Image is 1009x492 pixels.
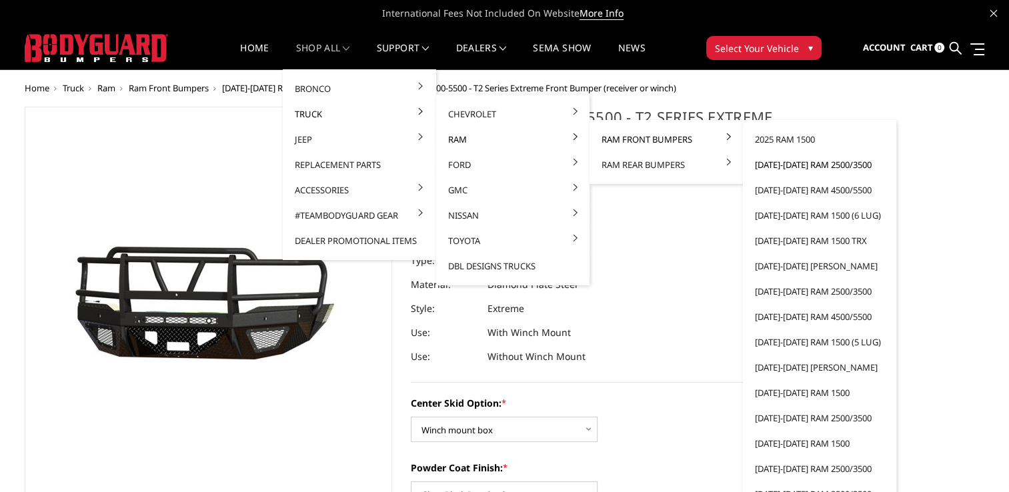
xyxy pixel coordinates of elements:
[351,82,676,94] span: [DATE]-[DATE] Ram 4500-5500 - T2 Series Extreme Front Bumper (receiver or winch)
[862,41,905,53] span: Account
[411,273,477,297] dt: Material:
[748,228,891,253] a: [DATE]-[DATE] Ram 1500 TRX
[715,41,799,55] span: Select Your Vehicle
[748,177,891,203] a: [DATE]-[DATE] Ram 4500/5500
[808,41,813,55] span: ▾
[411,396,779,410] label: Center Skid Option:
[411,345,477,369] dt: Use:
[487,321,571,345] dd: With Winch Mount
[748,203,891,228] a: [DATE]-[DATE] Ram 1500 (6 lug)
[441,127,584,152] a: Ram
[748,329,891,355] a: [DATE]-[DATE] Ram 1500 (5 lug)
[618,43,645,69] a: News
[748,304,891,329] a: [DATE]-[DATE] Ram 4500/5500
[411,297,477,321] dt: Style:
[411,249,477,273] dt: Type:
[411,321,477,345] dt: Use:
[533,43,591,69] a: SEMA Show
[748,456,891,481] a: [DATE]-[DATE] Ram 2500/3500
[748,279,891,304] a: [DATE]-[DATE] Ram 2500/3500
[862,30,905,66] a: Account
[97,82,115,94] a: Ram
[748,355,891,380] a: [DATE]-[DATE] [PERSON_NAME]
[441,253,584,279] a: DBL Designs Trucks
[441,228,584,253] a: Toyota
[441,152,584,177] a: Ford
[441,101,584,127] a: Chevrolet
[288,76,431,101] a: Bronco
[580,7,624,20] a: More Info
[25,34,168,62] img: BODYGUARD BUMPERS
[595,152,738,177] a: Ram Rear Bumpers
[63,82,84,94] a: Truck
[456,43,507,69] a: Dealers
[240,43,269,69] a: Home
[25,82,49,94] a: Home
[411,461,779,475] label: Powder Coat Finish:
[222,82,338,94] a: [DATE]-[DATE] Ram 4500/5500
[934,43,944,53] span: 0
[377,43,429,69] a: Support
[487,297,524,321] dd: Extreme
[748,431,891,456] a: [DATE]-[DATE] Ram 1500
[296,43,350,69] a: shop all
[910,30,944,66] a: Cart 0
[288,152,431,177] a: Replacement Parts
[748,152,891,177] a: [DATE]-[DATE] Ram 2500/3500
[411,107,779,157] h1: [DATE]-[DATE] Ram 4500-5500 - T2 Series Extreme Front Bumper (receiver or winch)
[288,228,431,253] a: Dealer Promotional Items
[706,36,822,60] button: Select Your Vehicle
[748,253,891,279] a: [DATE]-[DATE] [PERSON_NAME]
[441,177,584,203] a: GMC
[748,127,891,152] a: 2025 Ram 1500
[288,177,431,203] a: Accessories
[129,82,209,94] a: Ram Front Bumpers
[748,405,891,431] a: [DATE]-[DATE] Ram 2500/3500
[288,203,431,228] a: #TeamBodyguard Gear
[487,345,586,369] dd: Without Winch Mount
[910,41,932,53] span: Cart
[595,127,738,152] a: Ram Front Bumpers
[288,127,431,152] a: Jeep
[942,428,1009,492] iframe: Chat Widget
[748,380,891,405] a: [DATE]-[DATE] Ram 1500
[288,101,431,127] a: Truck
[441,203,584,228] a: Nissan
